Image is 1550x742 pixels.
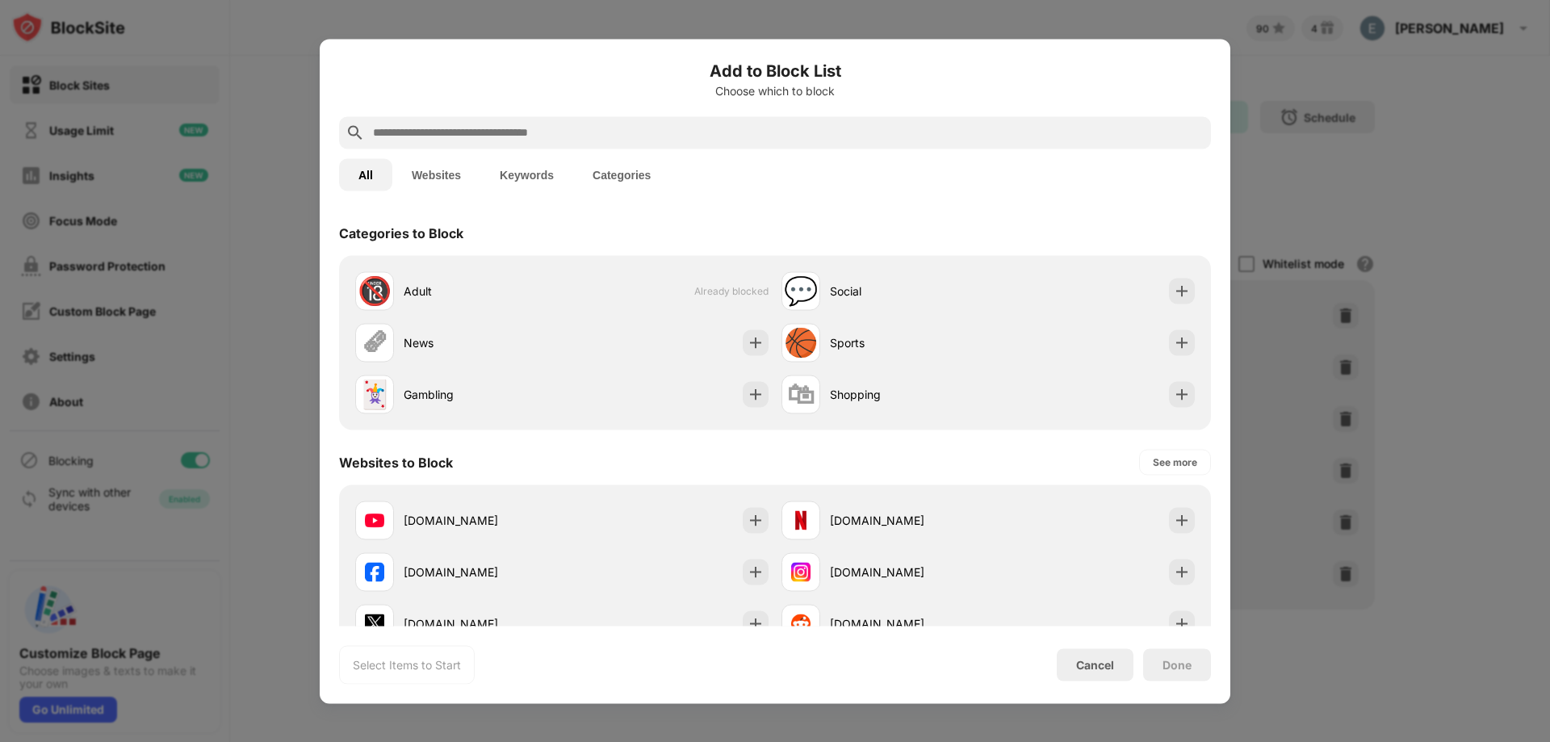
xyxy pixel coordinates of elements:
[404,615,562,632] div: [DOMAIN_NAME]
[830,386,988,403] div: Shopping
[404,512,562,529] div: [DOMAIN_NAME]
[791,510,811,530] img: favicons
[353,656,461,673] div: Select Items to Start
[1076,658,1114,672] div: Cancel
[404,334,562,351] div: News
[339,58,1211,82] h6: Add to Block List
[830,334,988,351] div: Sports
[1162,658,1192,671] div: Done
[404,564,562,581] div: [DOMAIN_NAME]
[339,84,1211,97] div: Choose which to block
[694,285,769,297] span: Already blocked
[573,158,670,191] button: Categories
[392,158,480,191] button: Websites
[784,275,818,308] div: 💬
[339,454,453,470] div: Websites to Block
[339,158,392,191] button: All
[830,615,988,632] div: [DOMAIN_NAME]
[365,614,384,633] img: favicons
[787,378,815,411] div: 🛍
[784,326,818,359] div: 🏀
[830,512,988,529] div: [DOMAIN_NAME]
[365,510,384,530] img: favicons
[791,562,811,581] img: favicons
[404,386,562,403] div: Gambling
[365,562,384,581] img: favicons
[339,224,463,241] div: Categories to Block
[358,275,392,308] div: 🔞
[830,564,988,581] div: [DOMAIN_NAME]
[361,326,388,359] div: 🗞
[791,614,811,633] img: favicons
[404,283,562,300] div: Adult
[480,158,573,191] button: Keywords
[358,378,392,411] div: 🃏
[1153,454,1197,470] div: See more
[830,283,988,300] div: Social
[346,123,365,142] img: search.svg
